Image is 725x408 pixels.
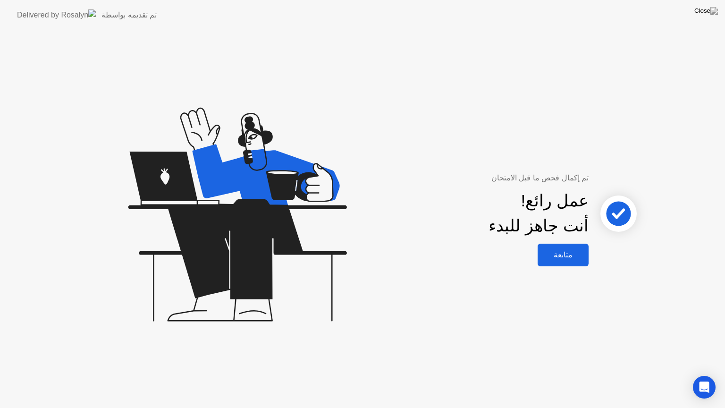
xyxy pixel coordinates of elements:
[489,188,589,238] div: عمل رائع! أنت جاهز للبدء
[693,376,716,399] div: Open Intercom Messenger
[101,9,157,21] div: تم تقديمه بواسطة
[394,172,589,184] div: تم إكمال فحص ما قبل الامتحان
[538,244,589,266] button: متابعة
[540,250,586,259] div: متابعة
[694,7,718,15] img: Close
[17,9,96,20] img: Delivered by Rosalyn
